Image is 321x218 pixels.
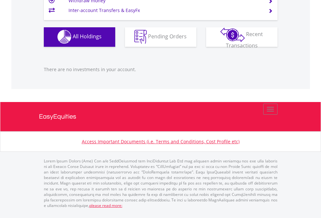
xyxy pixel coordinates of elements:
span: Recent Transactions [226,31,263,49]
button: Recent Transactions [206,27,278,47]
a: Access Important Documents (i.e. Terms and Conditions, Cost Profile etc) [82,138,240,145]
span: Pending Orders [148,33,187,40]
img: transactions-zar-wht.png [220,28,245,42]
td: Inter-account Transfers & EasyFx [68,6,260,15]
p: Lorem Ipsum Dolors (Ame) Con a/e SeddOeiusmod tem InciDiduntut Lab Etd mag aliquaen admin veniamq... [44,158,278,208]
img: holdings-wht.png [57,30,71,44]
button: Pending Orders [125,27,196,47]
a: EasyEquities [39,102,282,131]
button: All Holdings [44,27,115,47]
img: pending_instructions-wht.png [134,30,147,44]
p: There are no investments in your account. [44,66,278,73]
a: please read more: [89,203,122,208]
span: All Holdings [73,33,102,40]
